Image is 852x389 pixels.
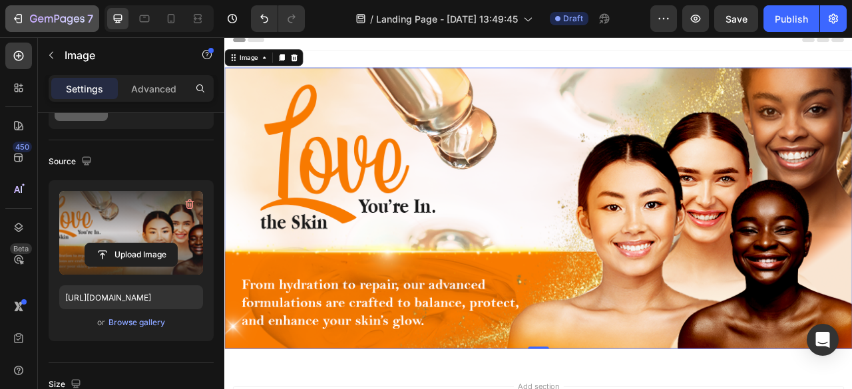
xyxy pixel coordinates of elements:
[85,243,178,267] button: Upload Image
[714,5,758,32] button: Save
[97,315,105,330] span: or
[147,78,224,87] div: Keywords by Traffic
[370,12,373,26] span: /
[131,82,176,96] p: Advanced
[21,21,32,32] img: logo_orange.svg
[13,142,32,152] div: 450
[49,153,95,171] div: Source
[59,285,203,309] input: https://example.com/image.jpg
[66,82,103,96] p: Settings
[726,13,747,25] span: Save
[251,5,305,32] div: Undo/Redo
[10,243,32,254] div: Beta
[108,316,166,329] button: Browse gallery
[37,21,65,32] div: v 4.0.25
[775,12,808,26] div: Publish
[763,5,819,32] button: Publish
[563,13,583,25] span: Draft
[21,35,32,45] img: website_grey.svg
[65,47,178,63] p: Image
[36,77,47,88] img: tab_domain_overview_orange.svg
[5,5,99,32] button: 7
[132,77,143,88] img: tab_keywords_by_traffic_grey.svg
[807,324,839,356] div: Open Intercom Messenger
[376,12,518,26] span: Landing Page - [DATE] 13:49:45
[224,37,852,389] iframe: Design area
[87,11,93,27] p: 7
[108,317,165,328] div: Browse gallery
[51,78,119,87] div: Domain Overview
[35,35,146,45] div: Domain: [DOMAIN_NAME]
